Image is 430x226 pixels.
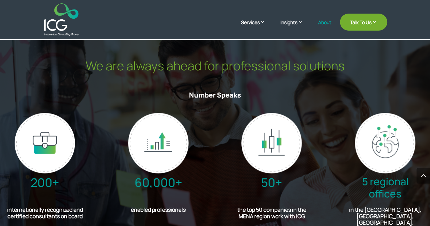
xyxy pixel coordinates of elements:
img: ICG [44,3,79,36]
img: trained professionals [128,113,189,173]
a: About [318,20,331,36]
img: supported companies [241,113,302,173]
span: 50+ [261,174,282,191]
img: certified trainers [15,113,75,173]
span: 200+ [31,174,59,191]
iframe: Chat Widget [317,153,430,226]
h2: enabled professionals [130,207,186,216]
h2: the top 50 companies in the MENA region work with ICG [237,207,307,223]
h3: Number Speaks [43,91,387,103]
a: Services [241,19,272,36]
img: globe_icon_exact [355,113,415,173]
a: Insights [280,19,310,36]
h2: We are always ahead for professional solutions [43,58,387,76]
a: Talk To Us [340,14,387,31]
span: 60,000+ [135,174,182,191]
